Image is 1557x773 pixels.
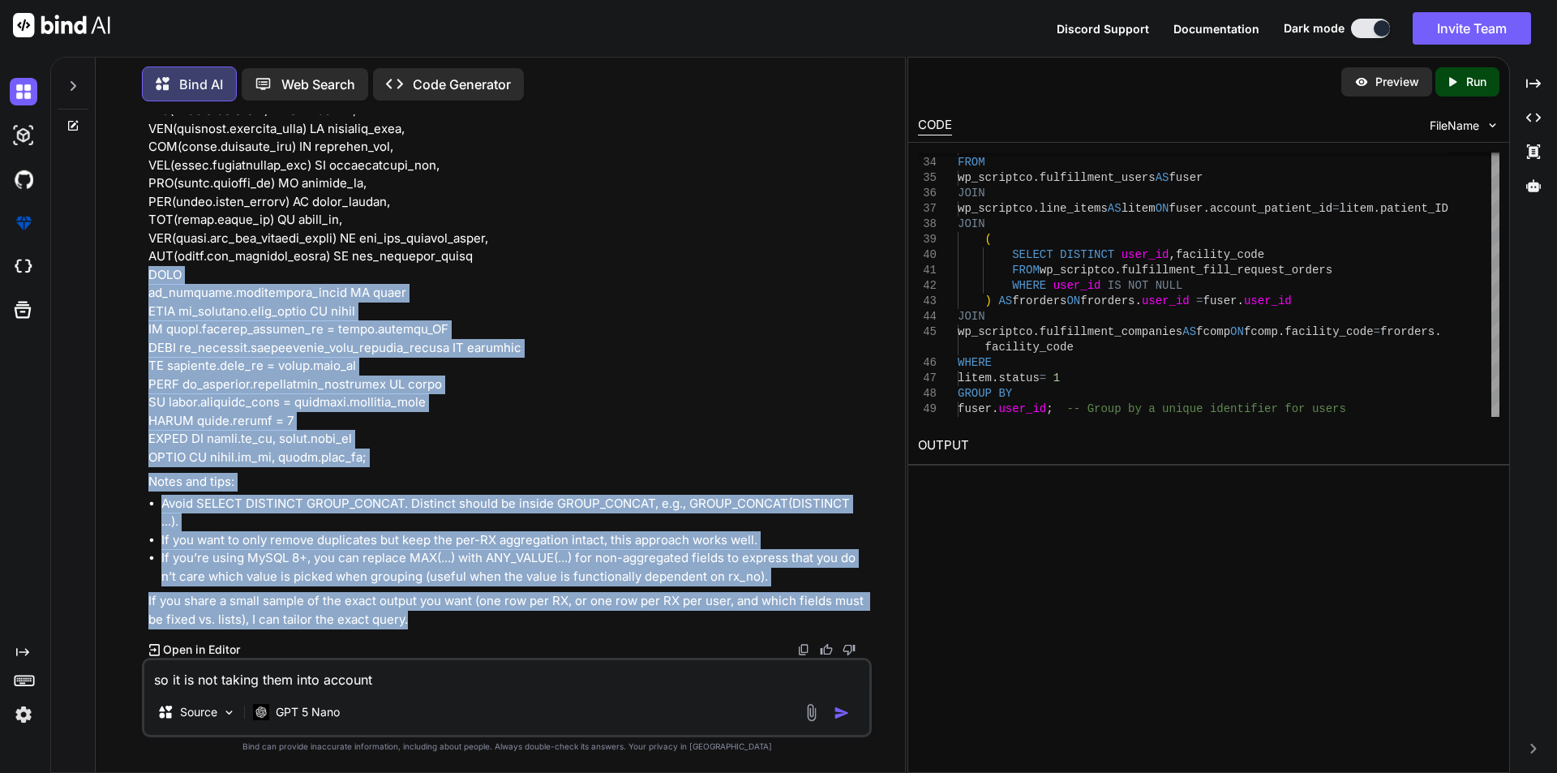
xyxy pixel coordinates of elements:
div: 38 [918,217,937,232]
span: AS [1107,202,1121,215]
img: Bind AI [13,13,110,37]
span: GROUP [958,387,992,400]
span: user_id [998,402,1046,415]
span: user_id [1121,248,1169,261]
span: user_id [1244,294,1292,307]
div: 47 [918,371,937,386]
div: 46 [918,355,937,371]
span: Discord Support [1057,22,1149,36]
span: 1 [1053,371,1059,384]
li: Avoid SELECT DISTINCT GROUP_CONCAT. Distinct should be inside GROUP_CONCAT, e.g., GROUP_CONCAT(DI... [161,495,869,531]
img: preview [1354,75,1369,89]
span: fuser [1203,294,1237,307]
span: DISTINCT [1060,248,1114,261]
img: GPT 5 Nano [253,704,269,719]
div: 39 [918,232,937,247]
span: fcomp [1196,325,1230,338]
span: wp_scriptco [958,202,1032,215]
span: AS [998,294,1012,307]
span: frorders [1080,294,1135,307]
div: 40 [918,247,937,263]
div: 42 [918,278,937,294]
img: attachment [802,703,821,722]
p: Source [180,704,217,720]
div: 36 [918,186,937,201]
button: Documentation [1173,20,1259,37]
span: facility_code [984,341,1073,354]
span: SELECT [1012,248,1053,261]
div: 41 [918,263,937,278]
span: frorders [1012,294,1066,307]
span: JOIN [958,187,985,200]
img: darkChat [10,78,37,105]
span: patient_ID [1380,202,1448,215]
span: ON [1230,325,1244,338]
span: . [992,402,998,415]
img: copy [797,643,810,656]
span: fuser [1169,202,1203,215]
span: NOT [1128,279,1148,292]
span: fcomp [1244,325,1278,338]
span: . [992,371,998,384]
span: litem [1339,202,1373,215]
span: . [1032,171,1039,184]
span: . [1114,264,1121,277]
span: status [998,371,1039,384]
span: . [1373,202,1379,215]
img: dislike [843,643,856,656]
span: -- Group by a unique identifier for users [1066,402,1345,415]
p: Preview [1375,74,1419,90]
span: wp_scriptco [958,325,1032,338]
span: ; [1046,402,1053,415]
span: wp_scriptco [958,171,1032,184]
span: . [1135,294,1141,307]
span: = [1373,325,1379,338]
img: chevron down [1486,118,1499,132]
p: Notes and tips: [148,473,869,492]
span: = [1332,202,1339,215]
p: Web Search [281,75,355,94]
div: 44 [918,309,937,324]
img: darkAi-studio [10,122,37,149]
span: FileName [1430,118,1479,134]
button: Invite Team [1413,12,1531,45]
span: AS [1182,325,1196,338]
span: FROM [1012,264,1040,277]
span: line_items [1039,202,1107,215]
span: WHERE [958,356,992,369]
span: litem [1121,202,1155,215]
img: like [820,643,833,656]
span: . [1032,202,1039,215]
span: . [1435,325,1441,338]
p: Open in Editor [163,642,240,658]
span: WHERE [1012,279,1046,292]
span: ON [1066,294,1080,307]
img: icon [834,705,850,721]
span: Documentation [1173,22,1259,36]
span: fulfillment_companies [1039,325,1182,338]
span: wp_scriptco [1039,264,1113,277]
img: Pick Models [222,706,236,719]
span: fulfillment_fill_request_orders [1121,264,1332,277]
img: githubDark [10,165,37,193]
span: = [1039,371,1045,384]
img: cloudideIcon [10,253,37,281]
span: . [1203,202,1209,215]
span: user_id [1053,279,1100,292]
span: IS [1108,279,1122,292]
li: If you’re using MySQL 8+, you can replace MAX(...) with ANY_VALUE(...) for non-aggregated fields ... [161,549,869,586]
span: JOIN [958,217,985,230]
div: 48 [918,386,937,402]
div: 43 [918,294,937,309]
span: = [1196,294,1203,307]
textarea: so it is not taking them into account [144,660,869,689]
div: 35 [918,170,937,186]
button: Discord Support [1057,20,1149,37]
img: premium [10,209,37,237]
span: Dark mode [1284,20,1345,37]
p: GPT 5 Nano [276,704,340,720]
div: 34 [918,155,937,170]
span: NULL [1155,279,1182,292]
span: ON [1155,202,1169,215]
li: If you want to only remove duplicates but keep the per-RX aggregation intact, this approach works... [161,531,869,550]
